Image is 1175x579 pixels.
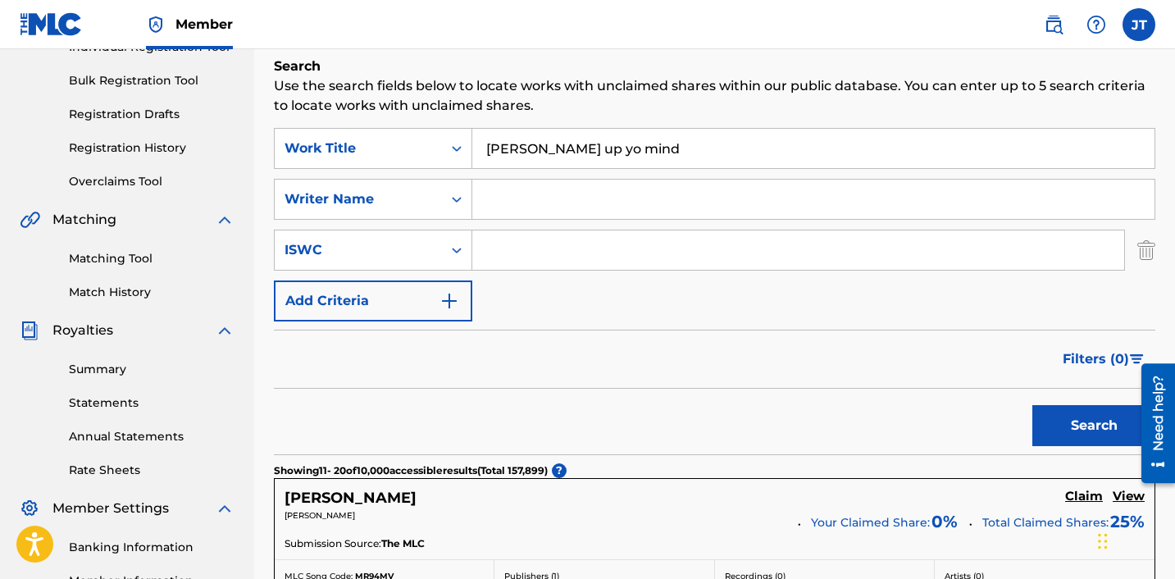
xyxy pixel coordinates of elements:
a: Annual Statements [69,428,235,445]
span: Filters ( 0 ) [1063,349,1129,369]
span: Your Claimed Share: [811,514,930,531]
span: ? [552,463,567,478]
img: Member Settings [20,499,39,518]
h5: MEEK [285,489,417,508]
a: Summary [69,361,235,378]
img: expand [215,499,235,518]
img: Royalties [20,321,39,340]
p: Showing 11 - 20 of 10,000 accessible results (Total 157,899 ) [274,463,548,478]
iframe: Chat Widget [1093,500,1175,579]
button: Filters (0) [1053,339,1155,380]
span: Member Settings [52,499,169,518]
h5: View [1113,489,1145,504]
h5: Claim [1065,489,1103,504]
a: View [1113,489,1145,507]
a: Matching Tool [69,250,235,267]
img: expand [215,210,235,230]
p: Use the search fields below to locate works with unclaimed shares within our public database. You... [274,76,1155,116]
form: Search Form [274,128,1155,454]
div: Work Title [285,139,432,158]
button: Add Criteria [274,280,472,321]
iframe: Resource Center [1129,357,1175,489]
img: Top Rightsholder [146,15,166,34]
img: filter [1130,354,1144,364]
span: Total Claimed Shares: [982,515,1109,530]
img: search [1044,15,1063,34]
span: [PERSON_NAME] [285,510,355,521]
img: help [1086,15,1106,34]
a: Bulk Registration Tool [69,72,235,89]
img: Matching [20,210,40,230]
span: The MLC [381,536,425,551]
div: User Menu [1123,8,1155,41]
a: Match History [69,284,235,301]
img: MLC Logo [20,12,83,36]
div: Drag [1098,517,1108,566]
a: Registration History [69,139,235,157]
span: Royalties [52,321,113,340]
span: 0 % [931,509,958,534]
a: Statements [69,394,235,412]
div: Help [1080,8,1113,41]
button: Search [1032,405,1155,446]
a: Registration Drafts [69,106,235,123]
img: expand [215,321,235,340]
a: Public Search [1037,8,1070,41]
div: ISWC [285,240,432,260]
img: Delete Criterion [1137,230,1155,271]
a: Banking Information [69,539,235,556]
a: Rate Sheets [69,462,235,479]
img: 9d2ae6d4665cec9f34b9.svg [439,291,459,311]
span: Submission Source: [285,536,381,551]
span: Matching [52,210,116,230]
h6: Search [274,57,1155,76]
div: Writer Name [285,189,432,209]
a: Overclaims Tool [69,173,235,190]
span: Member [175,15,233,34]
